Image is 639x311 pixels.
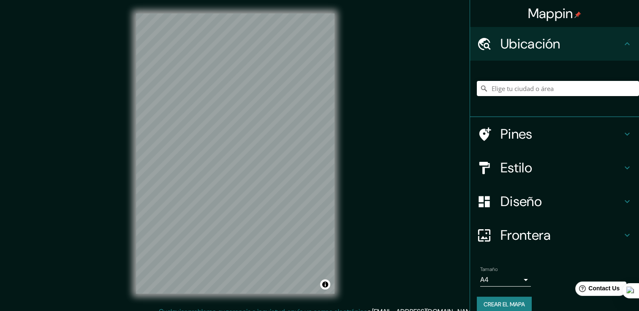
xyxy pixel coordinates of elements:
label: Tamaño [480,266,498,273]
div: Ubicación [470,27,639,61]
img: pin-icon.png [574,11,581,18]
h4: Estilo [500,159,622,176]
canvas: Mapa [136,13,334,294]
div: Estilo [470,151,639,185]
h4: Pines [500,126,622,142]
div: Frontera [470,218,639,252]
h4: Ubicación [500,35,622,52]
h4: Diseño [500,193,622,210]
div: A4 [480,273,531,287]
h4: Frontera [500,227,622,244]
font: Mappin [528,5,573,22]
button: Alternar atribución [320,279,330,290]
div: Diseño [470,185,639,218]
iframe: Help widget launcher [564,278,630,302]
div: Pines [470,117,639,151]
input: Elige tu ciudad o área [477,81,639,96]
font: Crear el mapa [484,299,525,310]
